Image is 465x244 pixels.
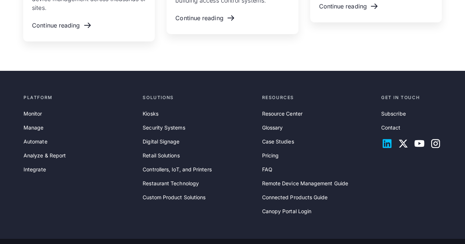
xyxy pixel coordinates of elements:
[262,165,272,174] a: FAQ
[143,138,179,146] a: Digital Signage
[24,165,46,174] a: Integrate
[262,94,375,101] div: Resources
[24,94,137,101] div: Platform
[143,110,158,118] a: Kiosks
[24,152,66,160] a: Analyze & Report
[262,193,328,201] a: Connected Products Guide
[24,138,47,146] a: Automate
[143,165,211,174] a: Controllers, IoT, and Printers
[381,124,401,132] a: Contact
[262,152,279,160] a: Pricing
[319,3,367,10] div: Continue reading
[143,152,179,160] a: Retail Solutions
[143,94,256,101] div: Solutions
[262,207,312,215] a: Canopy Portal Login
[262,179,348,187] a: Remote Device Management Guide
[262,110,303,118] a: Resource Center
[143,124,185,132] a: Security Systems
[262,138,294,146] a: Case Studies
[262,124,283,132] a: Glossary
[381,110,406,118] a: Subscribe
[24,110,42,118] a: Monitor
[381,94,441,101] div: Get in touch
[143,179,199,187] a: Restaurant Technology
[175,15,223,22] div: Continue reading
[24,124,43,132] a: Manage
[32,22,80,29] div: Continue reading
[143,193,205,201] a: Custom Product Solutions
